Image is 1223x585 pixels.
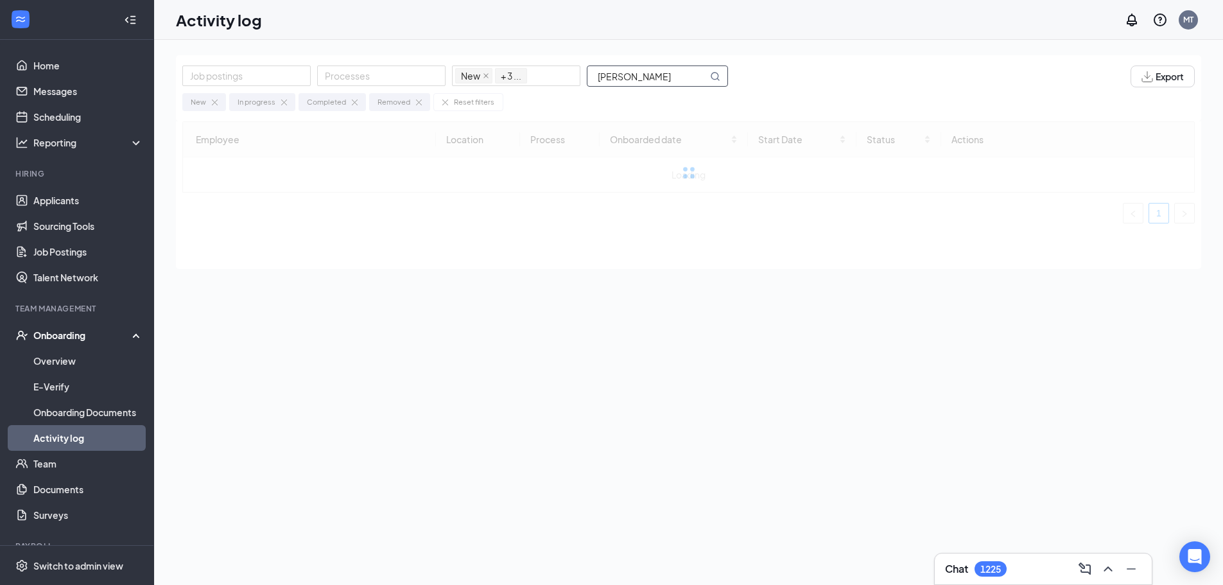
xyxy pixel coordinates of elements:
[33,78,143,104] a: Messages
[33,399,143,425] a: Onboarding Documents
[945,562,968,576] h3: Chat
[15,329,28,342] svg: UserCheck
[33,476,143,502] a: Documents
[33,425,143,451] a: Activity log
[483,73,489,79] span: close
[980,564,1001,575] div: 1225
[33,559,123,572] div: Switch to admin view
[33,329,132,342] div: Onboarding
[33,239,143,265] a: Job Postings
[1121,559,1141,579] button: Minimize
[495,68,527,83] span: + 3 ...
[461,69,480,83] span: New
[1075,559,1095,579] button: ComposeMessage
[33,136,144,149] div: Reporting
[1098,559,1118,579] button: ChevronUp
[33,451,143,476] a: Team
[15,303,141,314] div: Team Management
[710,71,720,82] svg: MagnifyingGlass
[124,13,137,26] svg: Collapse
[238,96,275,108] div: In progress
[377,96,410,108] div: Removed
[501,69,521,83] span: + 3 ...
[1131,65,1195,87] button: Export
[1183,14,1193,25] div: MT
[15,136,28,149] svg: Analysis
[14,13,27,26] svg: WorkstreamLogo
[33,188,143,213] a: Applicants
[33,265,143,290] a: Talent Network
[33,374,143,399] a: E-Verify
[176,9,262,31] h1: Activity log
[15,168,141,179] div: Hiring
[1100,561,1116,577] svg: ChevronUp
[1156,72,1184,81] span: Export
[33,104,143,130] a: Scheduling
[33,502,143,528] a: Surveys
[15,559,28,572] svg: Settings
[454,96,494,108] div: Reset filters
[33,348,143,374] a: Overview
[1152,12,1168,28] svg: QuestionInfo
[191,96,206,108] div: New
[1124,12,1140,28] svg: Notifications
[33,213,143,239] a: Sourcing Tools
[15,541,141,552] div: Payroll
[1179,541,1210,572] div: Open Intercom Messenger
[33,53,143,78] a: Home
[1123,561,1139,577] svg: Minimize
[455,68,492,83] span: New
[307,96,346,108] div: Completed
[1077,561,1093,577] svg: ComposeMessage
